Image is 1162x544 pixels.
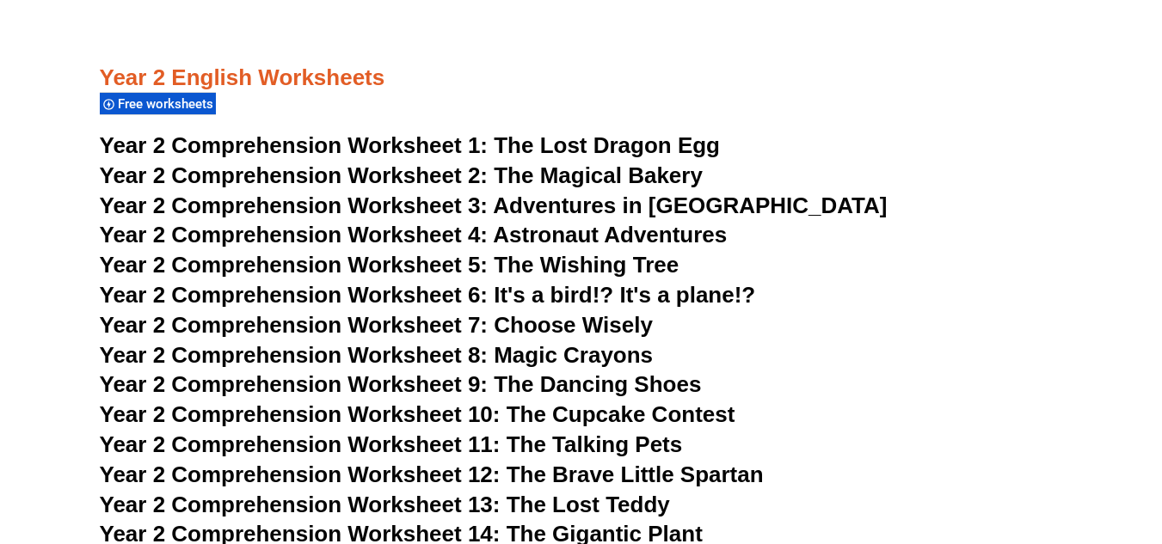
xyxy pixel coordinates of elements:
[100,282,756,308] a: Year 2 Comprehension Worksheet 6: It's a bird!? It's a plane!?
[494,162,703,188] span: The Magical Bakery
[100,401,735,427] a: Year 2 Comprehension Worksheet 10: The Cupcake Contest
[100,222,728,248] a: Year 2 Comprehension Worksheet 4: Astronaut Adventures
[100,92,216,115] div: Free worksheets
[494,252,679,278] span: The Wishing Tree
[100,431,683,457] a: Year 2 Comprehension Worksheet 11: The Talking Pets
[100,252,679,278] a: Year 2 Comprehension Worksheet 5: The Wishing Tree
[494,132,720,158] span: The Lost Dragon Egg
[100,312,489,338] span: Year 2 Comprehension Worksheet 7:
[100,132,720,158] a: Year 2 Comprehension Worksheet 1: The Lost Dragon Egg
[100,193,489,218] span: Year 2 Comprehension Worksheet 3:
[493,193,887,218] span: Adventures in [GEOGRAPHIC_DATA]
[100,312,653,338] a: Year 2 Comprehension Worksheet 7: Choose Wisely
[493,222,727,248] span: Astronaut Adventures
[100,162,489,188] span: Year 2 Comprehension Worksheet 2:
[100,342,654,368] a: Year 2 Comprehension Worksheet 8: Magic Crayons
[100,461,764,487] a: Year 2 Comprehension Worksheet 12: The Brave Little Spartan
[100,132,489,158] span: Year 2 Comprehension Worksheet 1:
[494,312,653,338] span: Choose Wisely
[118,96,218,112] span: Free worksheets
[100,193,888,218] a: Year 2 Comprehension Worksheet 3: Adventures in [GEOGRAPHIC_DATA]
[100,222,489,248] span: Year 2 Comprehension Worksheet 4:
[100,162,703,188] a: Year 2 Comprehension Worksheet 2: The Magical Bakery
[100,492,670,517] a: Year 2 Comprehension Worksheet 13: The Lost Teddy
[1076,461,1162,544] iframe: Chat Widget
[100,371,702,397] a: Year 2 Comprehension Worksheet 9: The Dancing Shoes
[100,252,489,278] span: Year 2 Comprehension Worksheet 5:
[100,6,1063,93] h3: Year 2 English Worksheets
